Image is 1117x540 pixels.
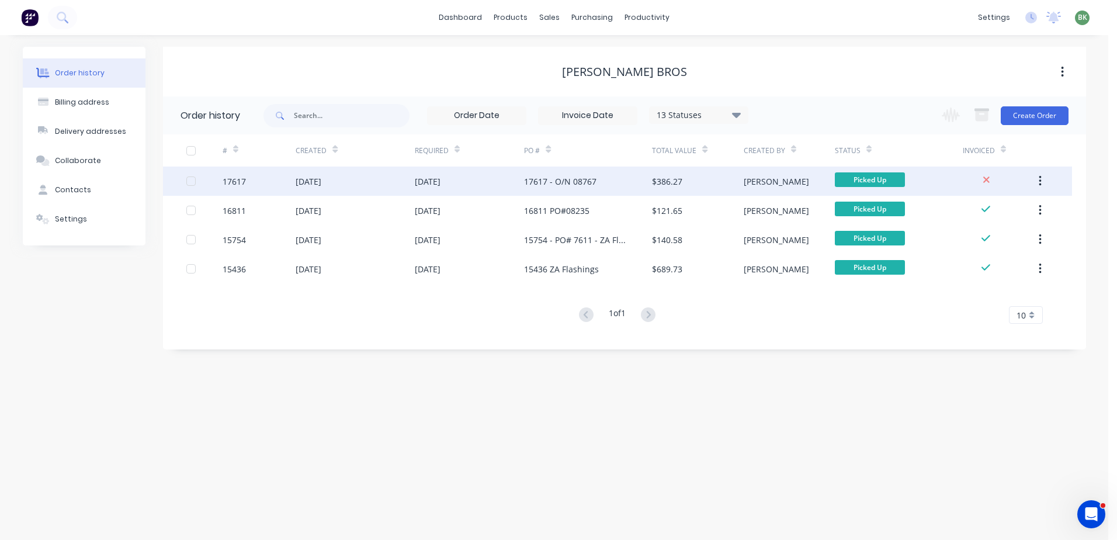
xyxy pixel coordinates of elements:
[652,134,743,167] div: Total Value
[223,146,227,156] div: #
[524,263,599,275] div: 15436 ZA Flashings
[835,231,905,245] span: Picked Up
[296,175,321,188] div: [DATE]
[524,146,540,156] div: PO #
[744,234,809,246] div: [PERSON_NAME]
[744,205,809,217] div: [PERSON_NAME]
[296,134,414,167] div: Created
[562,65,687,79] div: [PERSON_NAME] Bros
[296,205,321,217] div: [DATE]
[415,234,440,246] div: [DATE]
[539,107,637,124] input: Invoice Date
[524,175,596,188] div: 17617 - O/N 08767
[524,205,589,217] div: 16811 PO#08235
[744,263,809,275] div: [PERSON_NAME]
[1077,500,1105,528] iframe: Intercom live chat
[835,134,963,167] div: Status
[55,126,126,137] div: Delivery addresses
[963,146,995,156] div: Invoiced
[23,58,145,88] button: Order history
[652,146,696,156] div: Total Value
[55,214,87,224] div: Settings
[415,205,440,217] div: [DATE]
[23,88,145,117] button: Billing address
[972,9,1016,26] div: settings
[223,205,246,217] div: 16811
[223,234,246,246] div: 15754
[1001,106,1069,125] button: Create Order
[181,109,240,123] div: Order history
[23,146,145,175] button: Collaborate
[415,175,440,188] div: [DATE]
[533,9,566,26] div: sales
[835,260,905,275] span: Picked Up
[433,9,488,26] a: dashboard
[609,307,626,324] div: 1 of 1
[223,134,296,167] div: #
[835,146,861,156] div: Status
[428,107,526,124] input: Order Date
[55,185,91,195] div: Contacts
[652,175,682,188] div: $386.27
[835,172,905,187] span: Picked Up
[415,263,440,275] div: [DATE]
[21,9,39,26] img: Factory
[294,104,410,127] input: Search...
[652,263,682,275] div: $689.73
[524,234,629,246] div: 15754 - PO# 7611 - ZA Flashing
[55,155,101,166] div: Collaborate
[415,134,525,167] div: Required
[1017,309,1026,321] span: 10
[744,175,809,188] div: [PERSON_NAME]
[566,9,619,26] div: purchasing
[744,146,785,156] div: Created By
[296,263,321,275] div: [DATE]
[744,134,835,167] div: Created By
[835,202,905,216] span: Picked Up
[415,146,449,156] div: Required
[23,117,145,146] button: Delivery addresses
[1078,12,1087,23] span: BK
[223,263,246,275] div: 15436
[223,175,246,188] div: 17617
[23,205,145,234] button: Settings
[652,205,682,217] div: $121.65
[296,146,327,156] div: Created
[619,9,675,26] div: productivity
[488,9,533,26] div: products
[963,134,1036,167] div: Invoiced
[650,109,748,122] div: 13 Statuses
[296,234,321,246] div: [DATE]
[524,134,652,167] div: PO #
[23,175,145,205] button: Contacts
[55,68,105,78] div: Order history
[55,97,109,108] div: Billing address
[652,234,682,246] div: $140.58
